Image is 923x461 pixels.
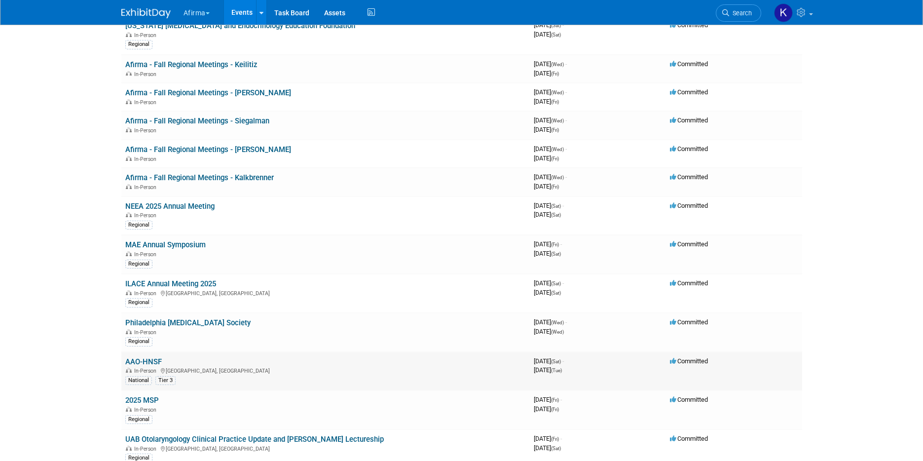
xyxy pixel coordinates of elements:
span: (Fri) [551,397,559,403]
img: In-Person Event [126,251,132,256]
span: (Sat) [551,212,561,218]
span: - [565,318,567,326]
span: [DATE] [534,60,567,68]
span: In-Person [134,407,159,413]
img: In-Person Event [126,212,132,217]
span: [DATE] [534,126,559,133]
span: In-Person [134,290,159,297]
a: UAB Otolaryngology Clinical Practice Update and [PERSON_NAME] Lectureship [125,435,384,444]
span: [DATE] [534,70,559,77]
a: Afirma - Fall Regional Meetings - [PERSON_NAME] [125,88,291,97]
img: In-Person Event [126,127,132,132]
a: AAO-HNSF [125,357,162,366]
img: Keirsten Davis [774,3,793,22]
span: [DATE] [534,116,567,124]
span: Committed [670,318,708,326]
span: - [565,88,567,96]
span: Committed [670,435,708,442]
span: (Sat) [551,290,561,296]
span: In-Person [134,71,159,77]
span: [DATE] [534,396,562,403]
img: In-Person Event [126,329,132,334]
span: Search [729,9,752,17]
img: In-Person Event [126,407,132,412]
img: In-Person Event [126,368,132,373]
span: In-Person [134,32,159,38]
span: Committed [670,279,708,287]
span: Committed [670,145,708,153]
span: Committed [670,396,708,403]
span: (Sat) [551,281,561,286]
span: (Fri) [551,436,559,442]
a: Afirma - Fall Regional Meetings - [PERSON_NAME] [125,145,291,154]
span: [DATE] [534,279,564,287]
div: Regional [125,298,152,307]
span: In-Person [134,251,159,258]
span: Committed [670,240,708,248]
span: - [560,435,562,442]
img: In-Person Event [126,290,132,295]
span: - [562,21,564,29]
span: (Sat) [551,251,561,257]
span: [DATE] [534,31,561,38]
div: National [125,376,152,385]
img: In-Person Event [126,71,132,76]
span: (Fri) [551,242,559,247]
span: [DATE] [534,444,561,452]
span: Committed [670,173,708,181]
span: [DATE] [534,173,567,181]
span: [DATE] [534,405,559,413]
span: - [560,240,562,248]
span: [DATE] [534,366,562,374]
span: (Fri) [551,99,559,105]
span: [DATE] [534,240,562,248]
img: In-Person Event [126,184,132,189]
span: [DATE] [534,211,561,218]
span: (Sat) [551,203,561,209]
a: Afirma - Fall Regional Meetings - Kalkbrenner [125,173,274,182]
span: [DATE] [534,328,564,335]
span: In-Person [134,446,159,452]
span: [DATE] [534,88,567,96]
a: ILACE Annual Meeting 2025 [125,279,216,288]
img: In-Person Event [126,446,132,451]
span: (Wed) [551,147,564,152]
div: Regional [125,40,152,49]
span: In-Person [134,99,159,106]
span: [DATE] [534,250,561,257]
a: MAE Annual Symposium [125,240,206,249]
span: [DATE] [534,318,567,326]
img: In-Person Event [126,156,132,161]
span: Committed [670,21,708,29]
span: In-Person [134,127,159,134]
span: [DATE] [534,289,561,296]
span: [DATE] [534,435,562,442]
span: In-Person [134,184,159,191]
span: (Fri) [551,407,559,412]
span: Committed [670,357,708,365]
div: Regional [125,221,152,230]
span: (Fri) [551,184,559,190]
div: Regional [125,337,152,346]
span: (Wed) [551,90,564,95]
a: 2025 MSP [125,396,159,405]
span: (Wed) [551,62,564,67]
span: [DATE] [534,202,564,209]
span: In-Person [134,212,159,219]
span: (Tue) [551,368,562,373]
span: In-Person [134,156,159,162]
span: (Fri) [551,127,559,133]
span: - [562,279,564,287]
img: In-Person Event [126,32,132,37]
span: (Wed) [551,118,564,123]
span: - [565,173,567,181]
span: [DATE] [534,154,559,162]
span: (Sat) [551,359,561,364]
span: [DATE] [534,21,564,29]
span: (Wed) [551,329,564,335]
span: (Fri) [551,71,559,77]
span: - [565,60,567,68]
span: Committed [670,60,708,68]
span: [DATE] [534,357,564,365]
div: Regional [125,415,152,424]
